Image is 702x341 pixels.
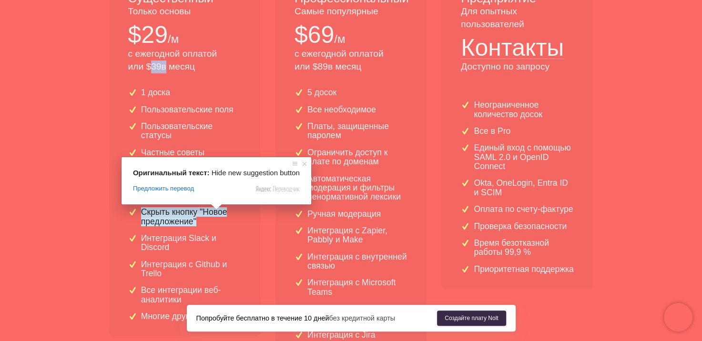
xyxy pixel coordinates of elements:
[141,148,204,166] ya-tr-span: Частные советы директоров
[141,233,216,252] ya-tr-span: Интеграция Slack и Discord
[128,61,152,71] ya-tr-span: или $
[329,314,395,322] ya-tr-span: без кредитной карты
[128,6,191,16] ya-tr-span: Только основы
[151,61,161,71] ya-tr-span: 39
[307,226,387,244] ya-tr-span: Интеграция с Zapier, Pabbly и Make
[461,31,564,59] button: Контакты
[196,314,329,322] ya-tr-span: Попробуйте бесплатно в течение 10 дней
[307,174,401,202] ya-tr-span: Автоматическая модерация и фильтры ненормативной лексики
[133,169,210,177] span: Оригинальный текст:
[474,264,573,274] ya-tr-span: Приоритетная поддержка
[128,18,168,51] p: $ 29
[295,61,318,71] ya-tr-span: или $
[133,184,194,193] span: Предложить перевод
[307,330,375,340] ya-tr-span: Интеграция с Jira
[141,207,227,226] ya-tr-span: Скрыть кнопку "Новое предложение"
[474,126,510,136] ya-tr-span: Все в Pro
[141,285,221,304] ya-tr-span: Все интеграции веб-аналитики
[295,49,384,59] ya-tr-span: с ежегодной оплатой
[295,6,378,16] ya-tr-span: Самые популярные
[141,105,234,114] ya-tr-span: Пользовательские поля
[328,61,361,71] ya-tr-span: в месяц
[461,6,524,29] ya-tr-span: Для опытных пользователей
[161,61,194,71] ya-tr-span: в месяц
[168,32,179,45] ya-tr-span: /м
[141,88,170,97] ya-tr-span: 1 доска
[307,304,387,322] ya-tr-span: Интеграция с Linear, [DATE] и Asana
[128,49,217,59] ya-tr-span: с ежегодной оплатой
[307,252,407,271] ya-tr-span: Интеграция с внутренней связью
[474,204,573,214] ya-tr-span: Оплата по счету-фактуре
[212,169,300,177] span: Hide new suggestion button
[317,61,327,71] ya-tr-span: 89
[307,148,387,166] ya-tr-span: Ограничить доступ к плате по доменам
[474,100,542,119] ya-tr-span: Неограниченное количество досок
[474,143,570,171] ya-tr-span: Единый вход с помощью SAML 2.0 и OpenID Connect
[664,303,692,331] iframe: Живой чат Chatra
[307,88,336,97] ya-tr-span: 5 досок
[295,18,334,51] p: $ 69
[141,260,227,278] ya-tr-span: Интеграция с Github и Trello
[307,278,396,296] ya-tr-span: Интеграция с Microsoft Teams
[307,105,376,114] ya-tr-span: Все необходимое
[474,221,567,231] ya-tr-span: Проверка безопасности
[445,314,498,322] ya-tr-span: Создайте плату Nolt
[474,238,549,257] ya-tr-span: Время безотказной работы 99,9 %
[141,121,213,140] ya-tr-span: Пользовательские статусы
[461,61,549,71] ya-tr-span: Доступно по запросу
[474,178,568,197] ya-tr-span: Okta, OneLogin, Entra ID и SCIM
[307,209,381,219] ya-tr-span: Ручная модерация
[334,32,345,45] ya-tr-span: /м
[307,121,389,140] ya-tr-span: Платы, защищенные паролем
